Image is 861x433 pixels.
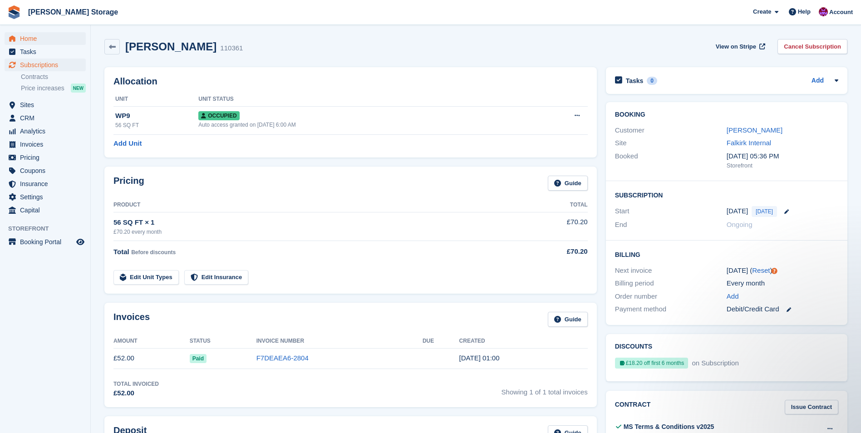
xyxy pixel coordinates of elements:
span: Total [113,248,129,256]
time: 2025-09-30 00:00:12 UTC [459,354,500,362]
a: F7DEAEA6-2804 [256,354,309,362]
th: Invoice Number [256,334,423,349]
a: Guide [548,312,588,327]
div: Customer [615,125,727,136]
span: Before discounts [131,249,176,256]
div: Order number [615,291,727,302]
div: Total Invoiced [113,380,159,388]
th: Unit [113,92,198,107]
a: Cancel Subscription [777,39,847,54]
h2: Booking [615,111,838,118]
a: Preview store [75,236,86,247]
div: [DATE] 05:36 PM [727,151,838,162]
div: Booked [615,151,727,170]
span: Capital [20,204,74,216]
td: £70.20 [524,212,588,241]
div: NEW [71,84,86,93]
div: £70.20 every month [113,228,524,236]
h2: Pricing [113,176,144,191]
span: Analytics [20,125,74,138]
div: £18.20 off first 6 months [615,358,689,369]
span: on Subscription [690,359,738,367]
a: Issue Contract [785,400,838,415]
div: Tooltip anchor [770,267,778,275]
img: stora-icon-8386f47178a22dfd0bd8f6a31ec36ba5ce8667c1dd55bd0f319d3a0aa187defe.svg [7,5,21,19]
a: menu [5,45,86,58]
th: Status [190,334,256,349]
span: [DATE] [752,206,777,217]
h2: [PERSON_NAME] [125,40,216,53]
div: [DATE] ( ) [727,266,838,276]
div: Storefront [727,161,838,170]
div: Billing period [615,278,727,289]
a: Price increases NEW [21,83,86,93]
span: Sites [20,98,74,111]
a: [PERSON_NAME] Storage [25,5,122,20]
span: Insurance [20,177,74,190]
a: menu [5,98,86,111]
a: menu [5,151,86,164]
div: £52.00 [113,388,159,399]
a: Falkirk Internal [727,139,771,147]
span: Help [798,7,811,16]
div: Start [615,206,727,217]
a: Reset [752,266,770,274]
div: 56 SQ FT × 1 [113,217,524,228]
div: Every month [727,278,838,289]
div: Debit/Credit Card [727,304,838,315]
a: Contracts [21,73,86,81]
div: 110361 [220,43,243,54]
a: menu [5,59,86,71]
div: Site [615,138,727,148]
a: menu [5,191,86,203]
a: Add [812,76,824,86]
a: menu [5,204,86,216]
span: Ongoing [727,221,753,228]
td: £52.00 [113,348,190,369]
a: menu [5,164,86,177]
h2: Invoices [113,312,150,327]
a: Guide [548,176,588,191]
a: menu [5,32,86,45]
h2: Billing [615,250,838,259]
h2: Subscription [615,190,838,199]
a: [PERSON_NAME] [727,126,782,134]
div: End [615,220,727,230]
span: Paid [190,354,207,363]
a: Edit Insurance [184,270,249,285]
span: Tasks [20,45,74,58]
span: Showing 1 of 1 total invoices [502,380,588,399]
th: Total [524,198,588,212]
div: Payment method [615,304,727,315]
span: Price increases [21,84,64,93]
span: View on Stripe [716,42,756,51]
div: Next invoice [615,266,727,276]
a: Add Unit [113,138,142,149]
a: View on Stripe [712,39,767,54]
span: Coupons [20,164,74,177]
div: MS Terms & Conditions v2025 [624,422,714,432]
th: Unit Status [198,92,524,107]
h2: Discounts [615,343,838,350]
span: Invoices [20,138,74,151]
span: Pricing [20,151,74,164]
a: Add [727,291,739,302]
th: Product [113,198,524,212]
th: Due [423,334,459,349]
a: menu [5,138,86,151]
h2: Allocation [113,76,588,87]
span: Booking Portal [20,236,74,248]
h2: Tasks [626,77,644,85]
span: Settings [20,191,74,203]
time: 2025-09-30 00:00:00 UTC [727,206,748,216]
div: WP9 [115,111,198,121]
a: menu [5,125,86,138]
div: £70.20 [524,246,588,257]
span: Occupied [198,111,239,120]
th: Created [459,334,588,349]
img: Audra Whitelaw [819,7,828,16]
a: menu [5,177,86,190]
a: menu [5,236,86,248]
span: Account [829,8,853,17]
div: Auto access granted on [DATE] 6:00 AM [198,121,524,129]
